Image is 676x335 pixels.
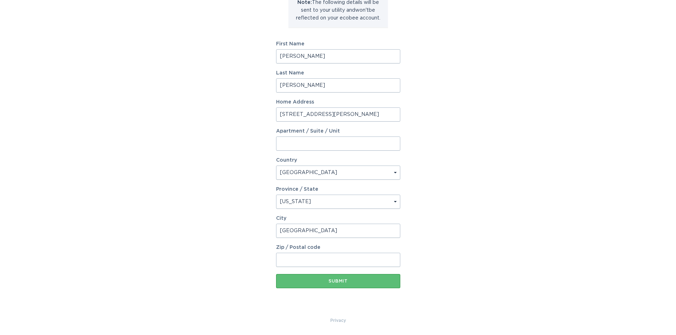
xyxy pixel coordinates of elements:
div: Submit [280,279,397,283]
label: Zip / Postal code [276,245,400,250]
label: Country [276,158,297,163]
label: City [276,216,400,221]
label: First Name [276,41,400,46]
label: Home Address [276,100,400,105]
label: Last Name [276,71,400,76]
label: Province / State [276,187,318,192]
a: Privacy Policy & Terms of Use [330,317,346,324]
button: Submit [276,274,400,288]
label: Apartment / Suite / Unit [276,129,400,134]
